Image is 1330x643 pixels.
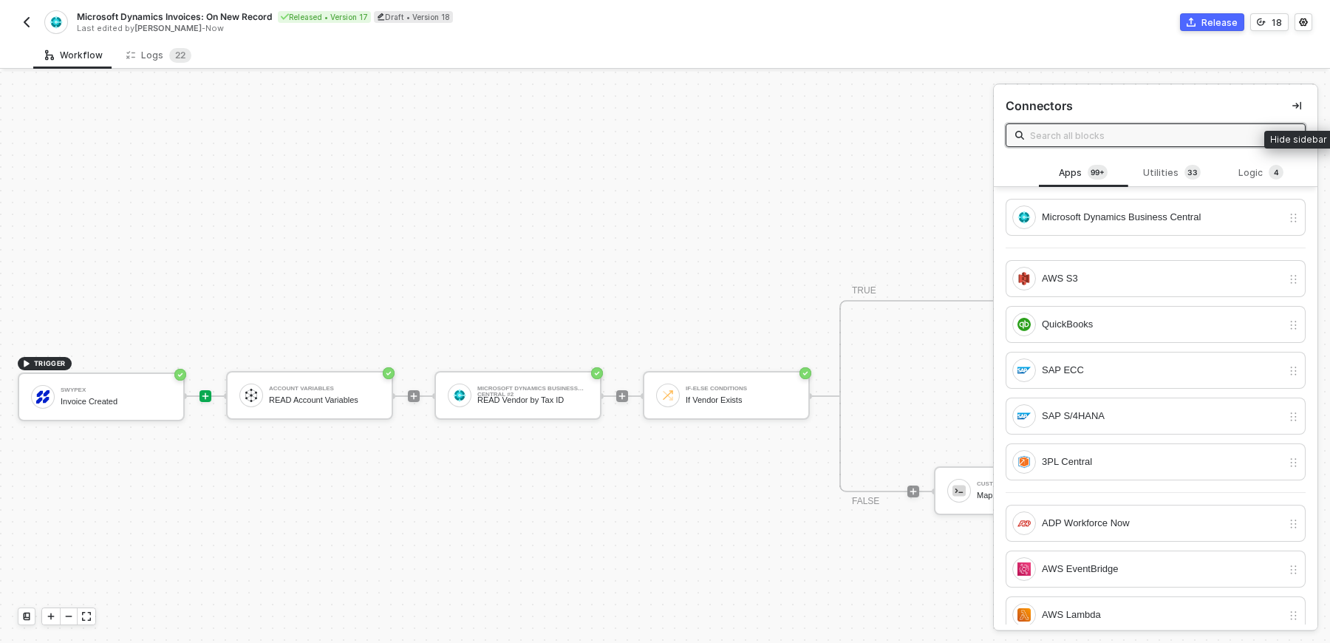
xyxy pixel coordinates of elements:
[1042,561,1282,577] div: AWS EventBridge
[1272,16,1282,29] div: 18
[169,48,191,63] sup: 22
[269,395,380,405] div: READ Account Variables
[661,389,675,402] img: icon
[1017,517,1031,530] img: integration-icon
[1006,98,1073,114] div: Connectors
[383,367,395,379] span: icon-success-page
[1042,271,1282,287] div: AWS S3
[1193,166,1198,178] span: 3
[1269,165,1283,180] sup: 4
[1187,18,1196,27] span: icon-commerce
[245,389,258,402] img: icon
[1201,16,1238,29] div: Release
[50,16,62,29] img: integration-icon
[591,367,603,379] span: icon-success-page
[1299,18,1308,27] span: icon-settings
[852,494,879,508] div: FALSE
[269,386,380,392] div: Account Variables
[1017,272,1031,285] img: integration-icon
[1088,165,1108,180] sup: 182
[409,392,418,401] span: icon-play
[1017,409,1031,423] img: integration-icon
[45,50,103,61] div: Workflow
[1051,165,1116,181] div: Apps
[477,386,588,392] div: Microsoft Dynamics Business Central #2
[852,284,876,298] div: TRUE
[34,358,66,370] span: TRIGGER
[1288,365,1299,377] img: drag
[278,11,371,23] div: Released • Version 17
[1030,127,1296,143] input: Search all blocks
[201,392,210,401] span: icon-play
[22,359,31,368] span: icon-play
[1017,318,1031,331] img: integration-icon
[1184,165,1201,180] sup: 33
[1288,518,1299,530] img: drag
[1257,18,1266,27] span: icon-versioning
[909,487,918,496] span: icon-play
[1017,608,1031,622] img: integration-icon
[1288,564,1299,576] img: drag
[18,13,35,31] button: back
[126,48,191,63] div: Logs
[175,50,180,61] span: 2
[1015,131,1024,140] img: search
[1187,166,1193,178] span: 3
[82,612,91,621] span: icon-expand
[977,481,1088,487] div: Custom Code
[77,23,664,34] div: Last edited by - Now
[686,386,797,392] div: If-Else Conditions
[1042,209,1282,225] div: Microsoft Dynamics Business Central
[1288,273,1299,285] img: drag
[618,392,627,401] span: icon-play
[1042,607,1282,623] div: AWS Lambda
[1042,316,1282,333] div: QuickBooks
[174,369,186,381] span: icon-success-page
[61,397,171,406] div: Invoice Created
[1180,13,1244,31] button: Release
[1042,408,1282,424] div: SAP S/4HANA
[1288,212,1299,224] img: drag
[1042,515,1282,531] div: ADP Workforce Now
[1288,411,1299,423] img: drag
[64,612,73,621] span: icon-minus
[47,612,55,621] span: icon-play
[374,11,453,23] div: Draft • Version 18
[1288,319,1299,331] img: drag
[1139,165,1204,181] div: Utilities
[1229,165,1294,181] div: Logic
[1250,13,1289,31] button: 18
[477,395,588,405] div: READ Vendor by Tax ID
[977,491,1088,500] div: Mapping Currency
[453,389,466,402] img: icon
[1017,364,1031,377] img: integration-icon
[1288,610,1299,622] img: drag
[1017,455,1031,469] img: integration-icon
[36,390,50,404] img: icon
[1042,362,1282,378] div: SAP ECC
[686,395,797,405] div: If Vendor Exists
[799,367,811,379] span: icon-success-page
[1288,457,1299,469] img: drag
[180,50,185,61] span: 2
[952,484,966,497] img: icon
[1017,211,1031,224] img: integration-icon
[61,387,171,393] div: Swypex
[21,16,33,28] img: back
[134,23,202,33] span: [PERSON_NAME]
[1017,562,1031,576] img: integration-icon
[77,10,272,23] span: Microsoft Dynamics Invoices: On New Record
[1042,454,1282,470] div: 3PL Central
[377,13,385,21] span: icon-edit
[1274,166,1279,178] span: 4
[1292,101,1301,110] span: icon-collapse-right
